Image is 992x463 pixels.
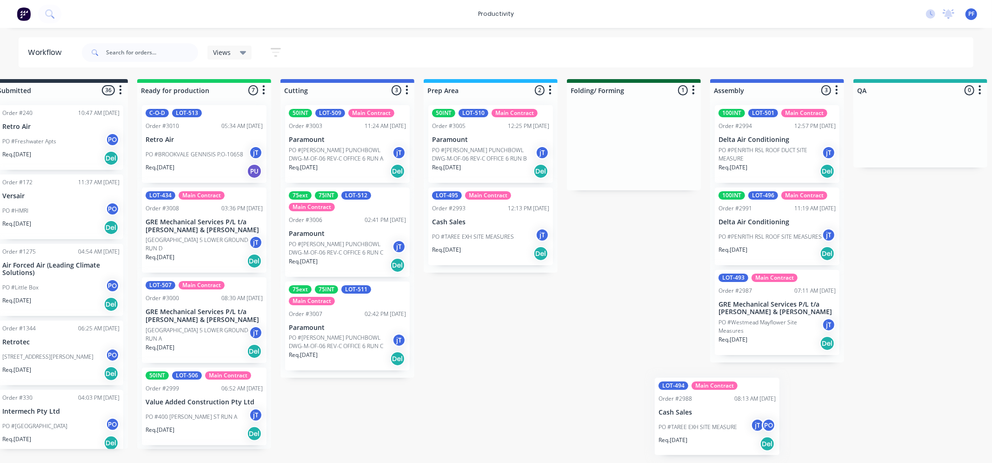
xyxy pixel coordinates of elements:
[28,47,66,58] div: Workflow
[17,7,31,21] img: Factory
[473,7,519,21] div: productivity
[213,47,231,57] span: Views
[968,10,974,18] span: PF
[106,43,198,62] input: Search for orders...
